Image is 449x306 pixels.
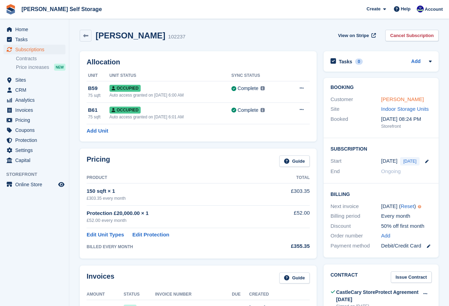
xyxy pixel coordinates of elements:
span: [DATE] [400,157,420,165]
th: Unit [87,70,109,81]
span: CRM [15,85,57,95]
div: Auto access granted on [DATE] 6:00 AM [109,92,231,98]
img: icon-info-grey-7440780725fd019a000dd9b08b2336e03edf1995a4989e88bcd33f0948082b44.svg [261,86,265,90]
h2: Invoices [87,272,114,284]
div: Protection £20,000.00 × 1 [87,209,268,217]
div: Next invoice [331,202,381,210]
a: menu [3,145,65,155]
span: Create [367,6,380,12]
th: Amount [87,289,124,300]
div: Booked [331,115,381,130]
div: 102237 [168,33,185,41]
div: CastleCary StoreProtect Agreement [DATE] [336,289,419,303]
div: Every month [381,212,432,220]
a: Guide [279,272,310,284]
a: menu [3,75,65,85]
th: Total [268,172,310,183]
a: View on Stripe [335,30,377,41]
td: £52.00 [268,205,310,228]
div: 75 sqft [88,114,109,120]
a: Guide [279,155,310,167]
a: menu [3,135,65,145]
span: Invoices [15,105,57,115]
span: Account [425,6,443,13]
span: Price increases [16,64,49,71]
div: 0 [355,58,363,65]
a: menu [3,125,65,135]
img: icon-info-grey-7440780725fd019a000dd9b08b2336e03edf1995a4989e88bcd33f0948082b44.svg [261,108,265,112]
a: [PERSON_NAME] Self Storage [19,3,105,15]
span: Tasks [15,35,57,44]
th: Due [232,289,249,300]
a: Contracts [16,55,65,62]
span: Subscriptions [15,45,57,54]
h2: Pricing [87,155,110,167]
a: Edit Unit Types [87,231,124,239]
div: B59 [88,84,109,92]
div: [DATE] ( ) [381,202,432,210]
div: [DATE] 08:24 PM [381,115,432,123]
h2: Subscription [331,145,432,152]
div: Customer [331,96,381,103]
h2: Contract [331,271,358,283]
th: Unit Status [109,70,231,81]
div: £303.35 every month [87,195,268,201]
span: Storefront [6,171,69,178]
th: Sync Status [231,70,286,81]
h2: Booking [331,85,432,90]
span: View on Stripe [338,32,369,39]
div: Debit/Credit Card [381,242,432,250]
span: Occupied [109,85,141,92]
a: menu [3,85,65,95]
span: Ongoing [381,168,401,174]
a: Add Unit [87,127,108,135]
a: menu [3,35,65,44]
div: NEW [54,64,65,71]
a: menu [3,25,65,34]
span: Pricing [15,115,57,125]
div: Start [331,157,381,165]
span: Online Store [15,180,57,189]
a: menu [3,45,65,54]
a: [PERSON_NAME] [381,96,424,102]
h2: Allocation [87,58,310,66]
div: End [331,168,381,175]
span: Home [15,25,57,34]
td: £303.35 [268,183,310,205]
a: Price increases NEW [16,63,65,71]
a: Cancel Subscription [385,30,439,41]
div: Payment method [331,242,381,250]
a: menu [3,115,65,125]
th: Product [87,172,268,183]
div: £355.35 [268,242,310,250]
a: menu [3,155,65,165]
div: 75 sqft [88,92,109,99]
img: Justin Farthing [417,6,424,12]
div: Tooltip anchor [416,204,423,210]
img: stora-icon-8386f47178a22dfd0bd8f6a31ec36ba5ce8667c1dd55bd0f319d3a0aa187defe.svg [6,4,16,15]
span: Occupied [109,107,141,114]
div: Site [331,105,381,113]
a: Reset [400,203,414,209]
span: Help [401,6,411,12]
th: Created [249,289,310,300]
span: Coupons [15,125,57,135]
a: Issue Contract [391,271,432,283]
div: Discount [331,222,381,230]
div: 50% off first month [381,222,432,230]
div: BILLED EVERY MONTH [87,244,268,250]
div: £52.00 every month [87,217,268,224]
h2: Tasks [339,58,352,65]
time: 2025-08-21 00:00:00 UTC [381,157,397,165]
div: Storefront [381,123,432,130]
a: Indoor Storage Units [381,106,429,112]
h2: Billing [331,190,432,197]
div: B61 [88,106,109,114]
div: Auto access granted on [DATE] 6:01 AM [109,114,231,120]
div: Complete [238,85,258,92]
div: Complete [238,107,258,114]
a: Edit Protection [132,231,169,239]
span: Settings [15,145,57,155]
div: Order number [331,232,381,240]
span: Protection [15,135,57,145]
